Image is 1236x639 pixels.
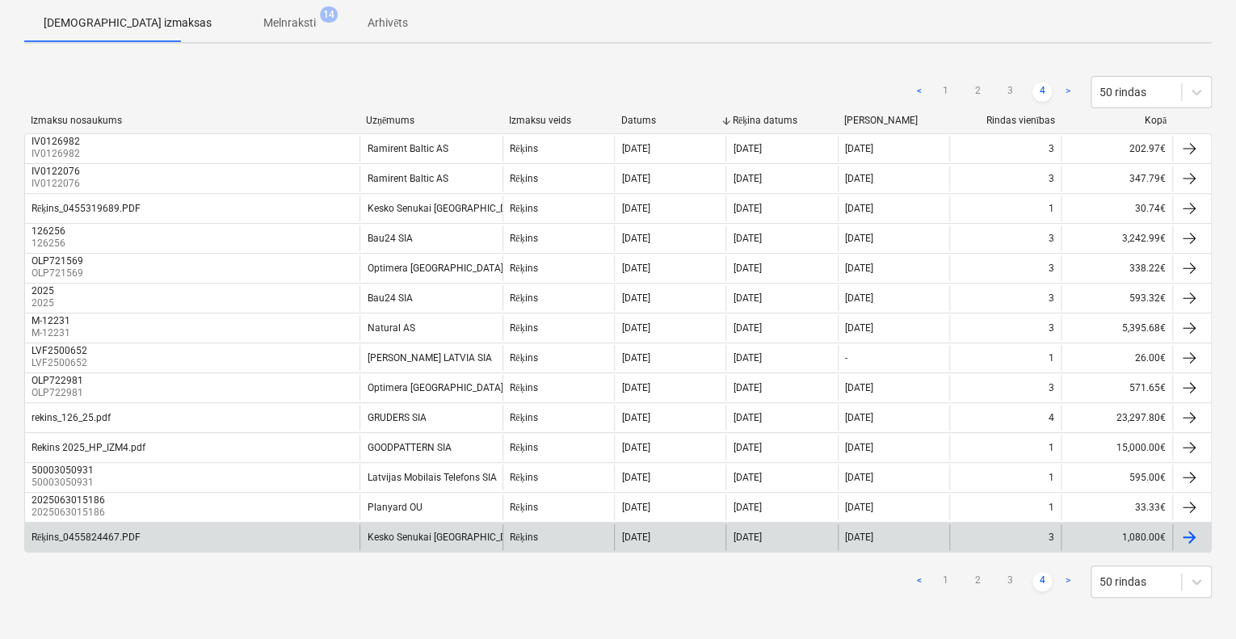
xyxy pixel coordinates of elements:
div: [DATE] [621,352,650,364]
div: GOODPATTERN SIA [367,442,451,453]
div: [DATE] [733,382,761,393]
div: [DATE] [733,173,761,184]
p: Arhivēts [368,15,408,32]
div: OLP722981 [32,375,83,386]
div: 5,395.68€ [1061,315,1172,341]
div: Rēķins [510,173,537,185]
div: [DATE] [733,502,761,513]
p: LVF2500652 [32,356,90,370]
div: [DATE] [845,263,873,274]
a: Page 3 [1000,572,1019,591]
div: Rekins 2025_HP_IZM4.pdf [32,442,145,453]
div: 1 [1049,442,1054,453]
a: Page 2 [968,572,987,591]
div: [DATE] [621,173,650,184]
p: IV0126982 [32,147,83,161]
div: Izmaksu veids [509,115,607,126]
div: [DATE] [621,203,650,214]
p: 126256 [32,237,69,250]
div: Rēķins [510,382,537,394]
div: 1 [1049,352,1054,364]
div: 23,297.80€ [1061,405,1172,431]
div: 202.97€ [1061,136,1172,162]
div: 347.79€ [1061,166,1172,191]
div: 3 [1049,532,1054,543]
a: Next page [1058,82,1078,102]
a: Previous page [910,572,929,591]
div: [DATE] [621,502,650,513]
div: [DATE] [733,292,761,304]
div: Optimera [GEOGRAPHIC_DATA] SIA [367,382,519,393]
p: M-12231 [32,326,74,340]
div: [DATE] [845,502,873,513]
p: 2025 [32,296,57,310]
div: GRUDERS SIA [367,412,426,423]
p: OLP721569 [32,267,86,280]
div: [DATE] [845,292,873,304]
div: [DATE] [621,233,650,244]
div: [DATE] [621,263,650,274]
div: Uzņēmums [366,115,496,127]
a: Page 2 [968,82,987,102]
div: M-12231 [32,315,70,326]
div: Natural AS [367,322,414,334]
div: [PERSON_NAME] [844,115,943,126]
div: OLP721569 [32,255,83,267]
div: 338.22€ [1061,255,1172,281]
div: Rēķins [510,263,537,275]
div: Rēķins [510,532,537,544]
div: [DATE] [621,322,650,334]
div: Latvijas Mobilais Telefons SIA [367,472,496,483]
div: 3 [1049,322,1054,334]
div: 1,080.00€ [1061,524,1172,550]
div: [DATE] [621,412,650,423]
div: Rēķins_0455319689.PDF [32,203,141,215]
div: [DATE] [733,143,761,154]
a: Page 1 [935,572,955,591]
div: 2025 [32,285,54,296]
div: Rindas vienības [956,115,1054,127]
a: Page 4 is your current page [1032,82,1052,102]
div: 33.33€ [1061,494,1172,520]
div: 595.00€ [1061,465,1172,490]
div: Rēķins [510,143,537,155]
div: [DATE] [621,292,650,304]
a: Page 1 [935,82,955,102]
div: 4 [1049,412,1054,423]
div: Ramirent Baltic AS [367,173,448,184]
div: [DATE] [621,532,650,543]
div: [DATE] [733,352,761,364]
div: Rēķins [510,292,537,305]
div: [DATE] [621,472,650,483]
p: 50003050931 [32,476,97,490]
div: [DATE] [845,233,873,244]
div: Rēķina datums [733,115,831,127]
div: 26.00€ [1061,345,1172,371]
div: [DATE] [845,532,873,543]
div: [DATE] [733,412,761,423]
div: [DATE] [733,322,761,334]
div: 3 [1049,263,1054,274]
div: LVF2500652 [32,345,87,356]
div: 571.65€ [1061,375,1172,401]
div: [DATE] [733,532,761,543]
p: OLP722981 [32,386,86,400]
div: [DATE] [845,472,873,483]
div: 15,000.00€ [1061,435,1172,460]
div: [DATE] [845,412,873,423]
div: 30.74€ [1061,195,1172,221]
span: 14 [320,6,338,23]
div: [DATE] [845,322,873,334]
div: Optimera [GEOGRAPHIC_DATA] SIA [367,263,519,274]
div: [DATE] [621,442,650,453]
div: Bau24 SIA [367,233,412,244]
div: [DATE] [733,442,761,453]
p: IV0122076 [32,177,83,191]
div: Rēķins [510,352,537,364]
div: [DATE] [733,203,761,214]
div: Datums [620,115,719,126]
a: Page 4 is your current page [1032,572,1052,591]
div: Izmaksu nosaukums [31,115,353,126]
div: [DATE] [845,173,873,184]
a: Page 3 [1000,82,1019,102]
